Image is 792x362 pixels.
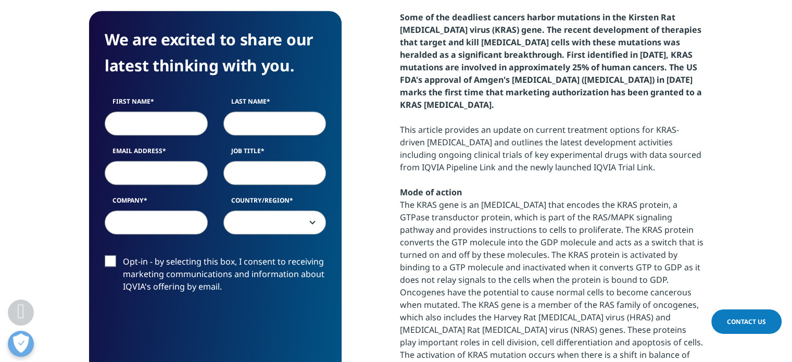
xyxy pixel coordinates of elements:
[223,146,326,161] label: Job Title
[223,97,326,111] label: Last Name
[400,186,462,198] strong: Mode of action
[105,27,326,79] h4: We are excited to share our latest thinking with you.
[105,196,208,210] label: Company
[400,11,702,110] strong: Some of the deadliest cancers harbor mutations in the Kirsten Rat [MEDICAL_DATA] virus (KRAS) gen...
[727,317,766,326] span: Contact Us
[8,331,34,357] button: 개방형 기본 설정
[105,255,326,298] label: Opt-in - by selecting this box, I consent to receiving marketing communications and information a...
[223,196,326,210] label: Country/Region
[105,97,208,111] label: First Name
[711,309,782,334] a: Contact Us
[105,309,263,350] iframe: reCAPTCHA
[105,146,208,161] label: Email Address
